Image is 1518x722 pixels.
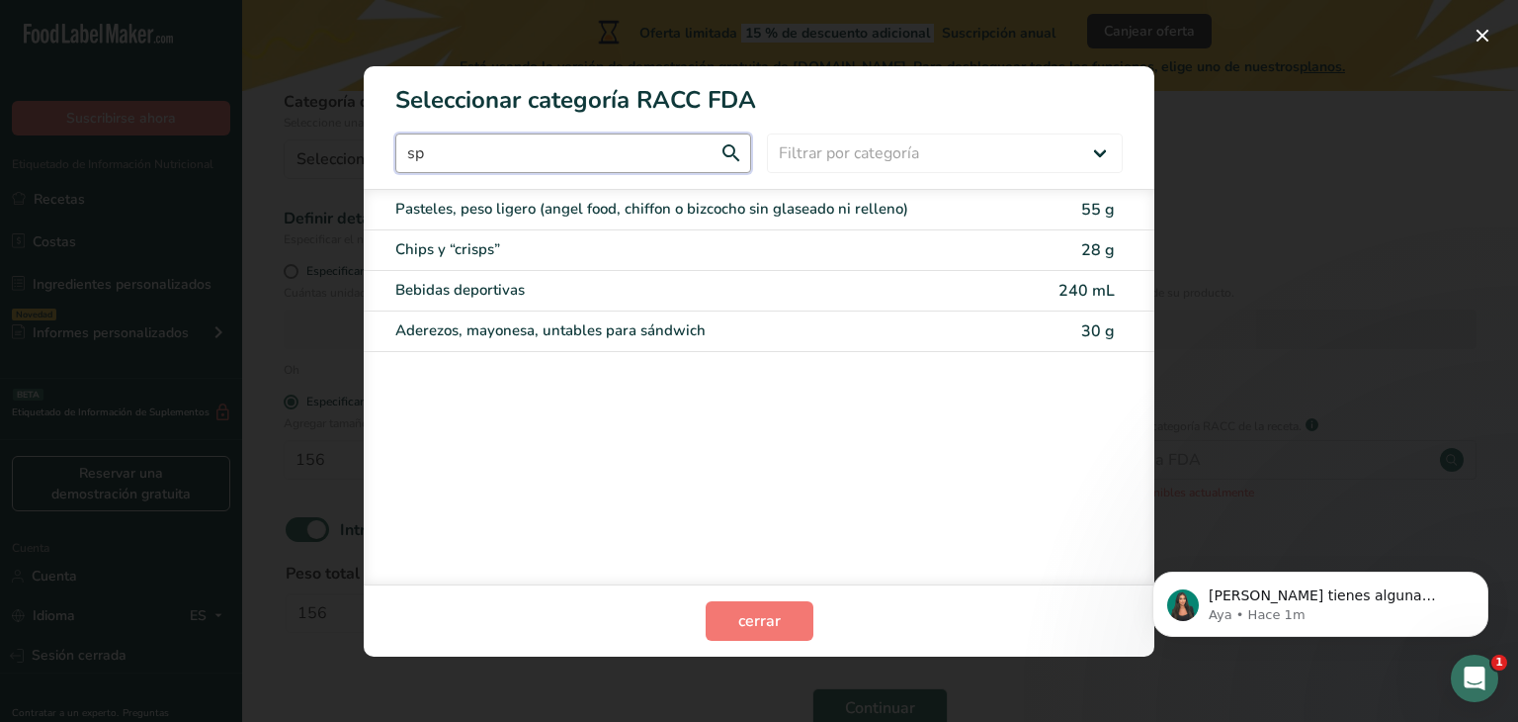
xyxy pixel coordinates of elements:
button: cerrar [706,601,813,641]
font: 1 [1495,656,1503,669]
font: Seleccionar categoría RACC FDA [395,84,756,116]
span: 55 g [1081,199,1115,221]
iframe: Chat en vivo de Intercom [1451,655,1498,702]
input: Escribe aquí para comenzar a buscar.. [395,134,751,173]
div: Chips y “crisps” [395,238,957,261]
iframe: Mensaje de notificaciones del intercomunicador [1123,530,1518,669]
div: Aderezos, mayonesa, untables para sándwich [395,319,957,342]
span: 240 mL [1058,280,1115,302]
div: Pasteles, peso ligero (angel food, chiffon o bizcocho sin glaseado ni relleno) [395,198,957,221]
font: cerrar [738,610,781,632]
div: Bebidas deportivas [395,279,957,302]
span: 28 g [1081,239,1115,261]
span: 30 g [1081,320,1115,342]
